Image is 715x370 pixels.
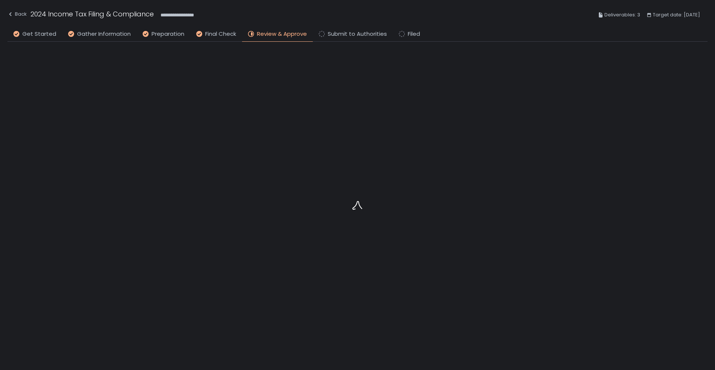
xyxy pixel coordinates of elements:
[653,10,700,19] span: Target date: [DATE]
[205,30,236,38] span: Final Check
[7,9,27,21] button: Back
[31,9,154,19] h1: 2024 Income Tax Filing & Compliance
[604,10,640,19] span: Deliverables: 3
[328,30,387,38] span: Submit to Authorities
[152,30,184,38] span: Preparation
[257,30,307,38] span: Review & Approve
[77,30,131,38] span: Gather Information
[22,30,56,38] span: Get Started
[408,30,420,38] span: Filed
[7,10,27,19] div: Back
